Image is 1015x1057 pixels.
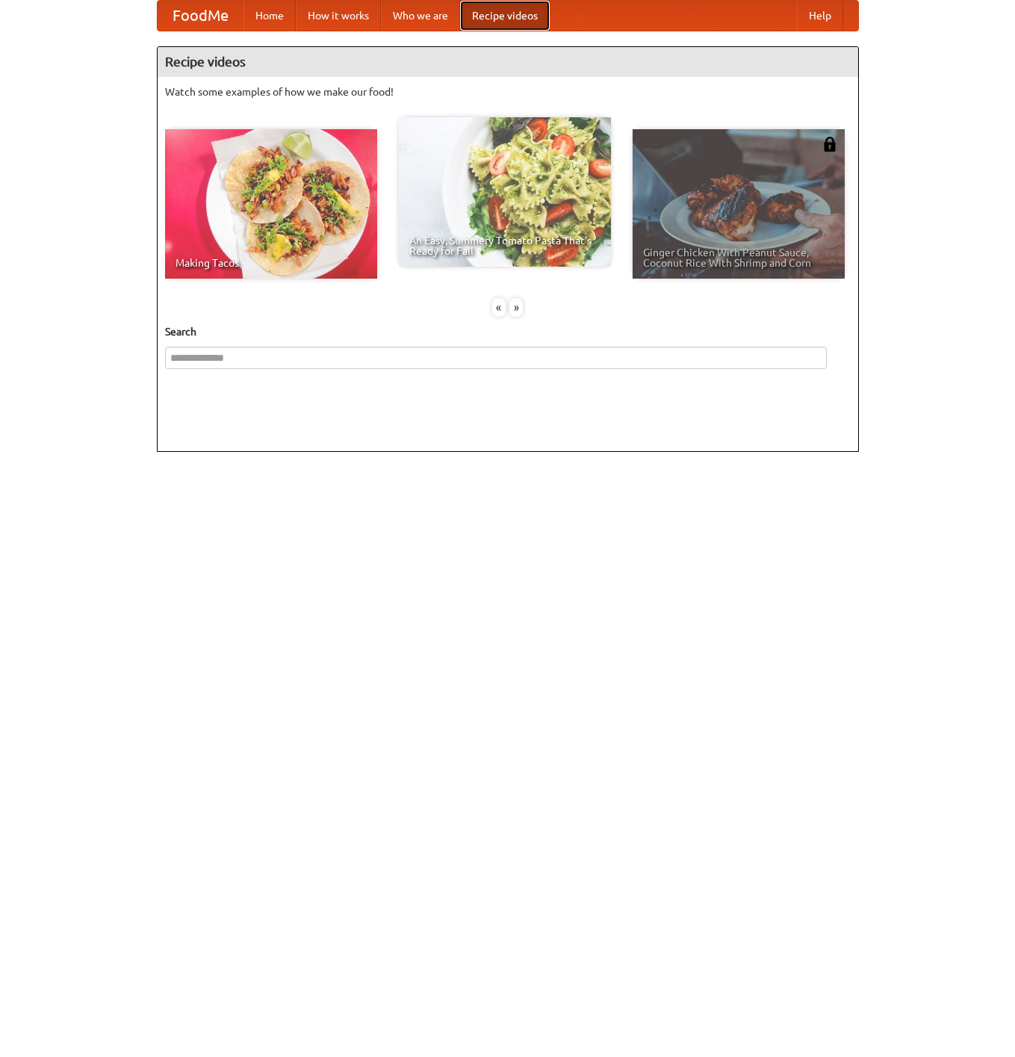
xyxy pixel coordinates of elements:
a: Who we are [381,1,460,31]
span: Making Tacos [176,258,367,268]
a: How it works [296,1,381,31]
h4: Recipe videos [158,47,858,77]
div: » [509,298,523,317]
a: FoodMe [158,1,243,31]
img: 483408.png [822,137,837,152]
a: Home [243,1,296,31]
div: « [492,298,506,317]
h5: Search [165,324,851,339]
a: Making Tacos [165,129,377,279]
a: Help [797,1,843,31]
span: An Easy, Summery Tomato Pasta That's Ready for Fall [409,235,600,256]
a: Recipe videos [460,1,550,31]
a: An Easy, Summery Tomato Pasta That's Ready for Fall [399,117,611,267]
p: Watch some examples of how we make our food! [165,84,851,99]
